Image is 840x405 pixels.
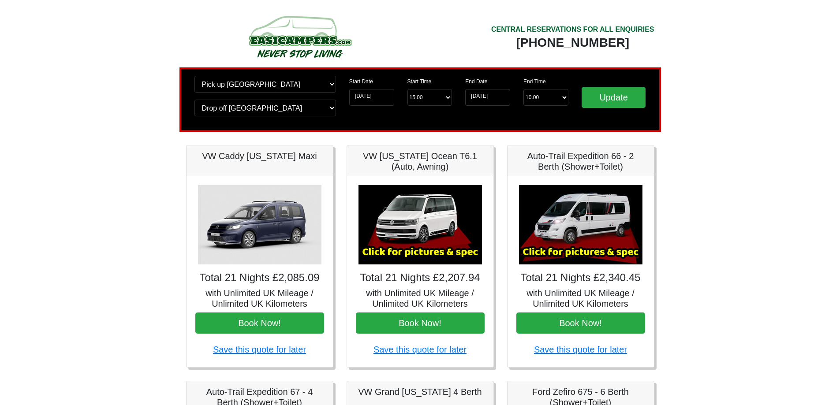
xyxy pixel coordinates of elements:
[356,271,485,284] h4: Total 21 Nights £2,207.94
[516,271,645,284] h4: Total 21 Nights £2,340.45
[519,185,642,264] img: Auto-Trail Expedition 66 - 2 Berth (Shower+Toilet)
[216,12,384,61] img: campers-checkout-logo.png
[465,89,510,106] input: Return Date
[582,87,646,108] input: Update
[213,345,306,354] a: Save this quote for later
[349,89,394,106] input: Start Date
[198,185,321,264] img: VW Caddy California Maxi
[356,386,485,397] h5: VW Grand [US_STATE] 4 Berth
[349,78,373,85] label: Start Date
[516,288,645,309] h5: with Unlimited UK Mileage / Unlimited UK Kilometers
[195,288,324,309] h5: with Unlimited UK Mileage / Unlimited UK Kilometers
[516,312,645,334] button: Book Now!
[407,78,432,85] label: Start Time
[516,151,645,172] h5: Auto-Trail Expedition 66 - 2 Berth (Shower+Toilet)
[491,35,654,51] div: [PHONE_NUMBER]
[523,78,546,85] label: End Time
[195,151,324,161] h5: VW Caddy [US_STATE] Maxi
[356,151,485,172] h5: VW [US_STATE] Ocean T6.1 (Auto, Awning)
[491,24,654,35] div: CENTRAL RESERVATIONS FOR ALL ENQUIRIES
[356,288,485,309] h5: with Unlimited UK Mileage / Unlimited UK Kilometers
[358,185,482,264] img: VW California Ocean T6.1 (Auto, Awning)
[373,345,467,354] a: Save this quote for later
[465,78,487,85] label: End Date
[356,312,485,334] button: Book Now!
[195,312,324,334] button: Book Now!
[534,345,627,354] a: Save this quote for later
[195,271,324,284] h4: Total 21 Nights £2,085.09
